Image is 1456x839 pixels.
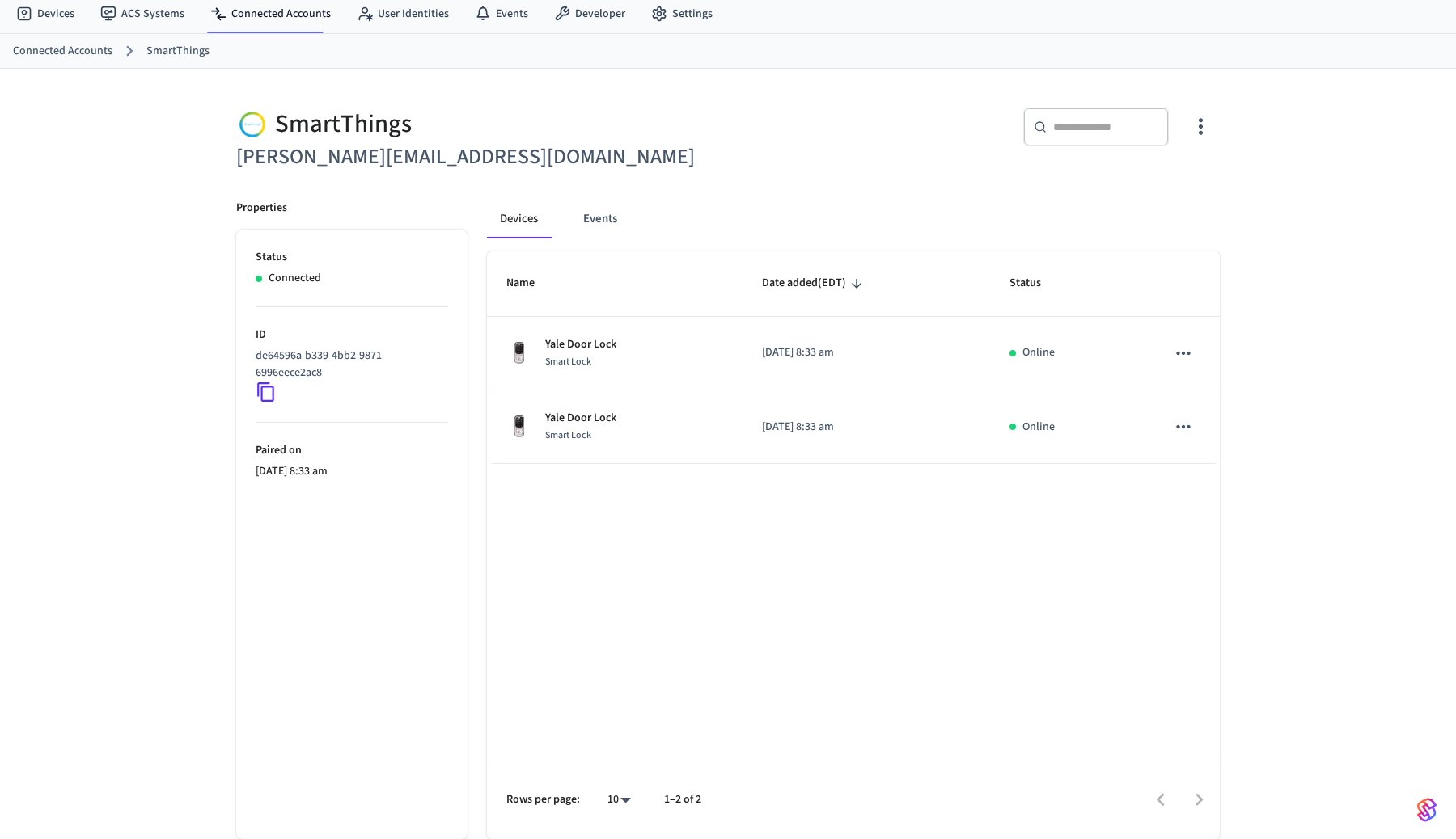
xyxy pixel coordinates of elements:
[1022,419,1055,436] p: Online
[1022,344,1055,361] p: Online
[256,348,442,382] p: de64596a-b339-4bb2-9871-6996eece2ac8
[256,463,448,480] p: [DATE] 8:33 am
[146,43,210,60] a: SmartThings
[664,791,701,808] p: 1–2 of 2
[762,344,971,361] p: [DATE] 8:33 am
[570,200,630,238] button: Events
[506,791,580,808] p: Rows per page:
[236,141,718,174] h6: [PERSON_NAME][EMAIL_ADDRESS][DOMAIN_NAME]
[762,271,867,296] span: Date added(EDT)
[269,270,321,287] p: Connected
[545,428,591,442] span: Smart Lock
[236,108,269,141] img: Smartthings Logo, Square
[506,340,532,366] img: Yale Assure Touchscreen Wifi Smart Lock, Satin Nickel, Front
[1009,271,1062,296] span: Status
[762,419,971,436] p: [DATE] 8:33 am
[256,327,448,344] p: ID
[545,410,616,427] p: Yale Door Lock
[256,249,448,266] p: Status
[487,200,1220,238] div: connected account tabs
[506,414,532,440] img: Yale Assure Touchscreen Wifi Smart Lock, Satin Nickel, Front
[506,271,556,296] span: Name
[13,43,112,60] a: Connected Accounts
[256,442,448,459] p: Paired on
[236,108,718,141] div: SmartThings
[599,788,638,812] div: 10
[545,355,591,369] span: Smart Lock
[545,336,616,353] p: Yale Door Lock
[487,251,1220,464] table: sticky table
[487,200,551,238] button: Devices
[1417,797,1437,823] img: SeamLogoGradient.69752ec5.svg
[236,200,287,217] p: Properties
